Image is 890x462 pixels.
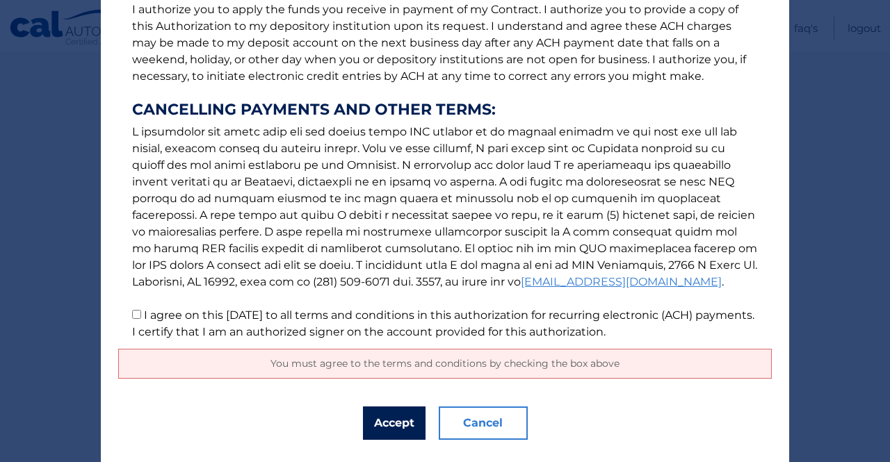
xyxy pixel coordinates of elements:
[521,275,722,288] a: [EMAIL_ADDRESS][DOMAIN_NAME]
[270,357,620,370] span: You must agree to the terms and conditions by checking the box above
[132,308,754,338] label: I agree on this [DATE] to all terms and conditions in this authorization for recurring electronic...
[132,101,758,118] strong: CANCELLING PAYMENTS AND OTHER TERMS:
[363,406,426,440] button: Accept
[439,406,528,440] button: Cancel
